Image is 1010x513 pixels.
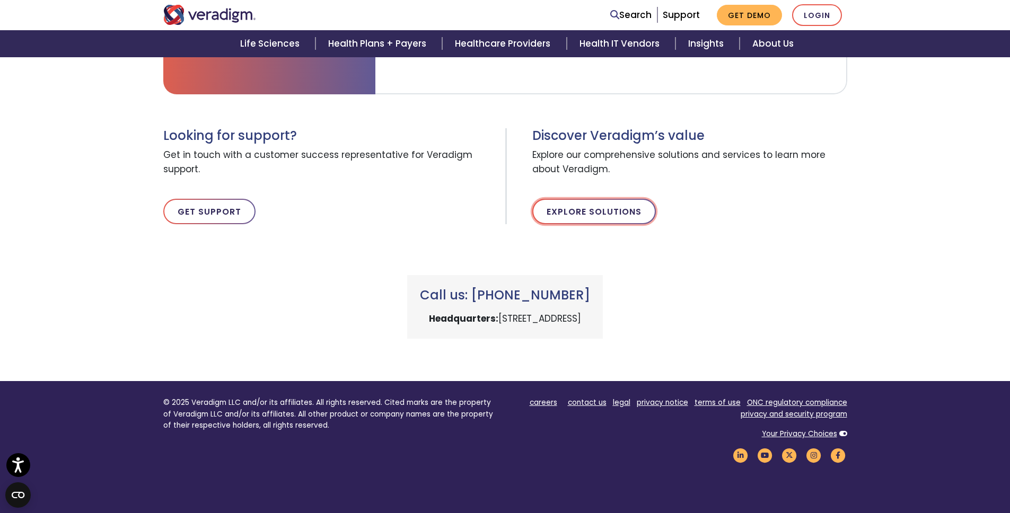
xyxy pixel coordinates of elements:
[163,144,497,182] span: Get in touch with a customer success representative for Veradigm support.
[532,199,656,224] a: Explore Solutions
[829,450,847,460] a: Veradigm Facebook Link
[613,397,630,408] a: legal
[163,128,497,144] h3: Looking for support?
[227,30,315,57] a: Life Sciences
[5,482,31,508] button: Open CMP widget
[756,450,774,460] a: Veradigm YouTube Link
[532,144,847,182] span: Explore our comprehensive solutions and services to learn more about Veradigm.
[163,199,256,224] a: Get Support
[610,8,652,22] a: Search
[762,429,837,439] a: Your Privacy Choices
[780,450,798,460] a: Veradigm Twitter Link
[420,312,590,326] p: [STREET_ADDRESS]
[675,30,740,57] a: Insights
[805,450,823,460] a: Veradigm Instagram Link
[747,397,847,408] a: ONC regulatory compliance
[163,397,497,431] p: © 2025 Veradigm LLC and/or its affiliates. All rights reserved. Cited marks are the property of V...
[567,30,675,57] a: Health IT Vendors
[695,397,741,408] a: terms of use
[420,288,590,303] h3: Call us: [PHONE_NUMBER]
[740,30,806,57] a: About Us
[315,30,442,57] a: Health Plans + Payers
[532,128,847,144] h3: Discover Veradigm’s value
[530,397,557,408] a: careers
[741,409,847,419] a: privacy and security program
[442,30,566,57] a: Healthcare Providers
[732,450,750,460] a: Veradigm LinkedIn Link
[163,5,256,25] img: Veradigm logo
[663,8,700,21] a: Support
[637,397,688,408] a: privacy notice
[792,4,842,26] a: Login
[429,312,498,325] strong: Headquarters:
[568,397,607,408] a: contact us
[717,5,782,25] a: Get Demo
